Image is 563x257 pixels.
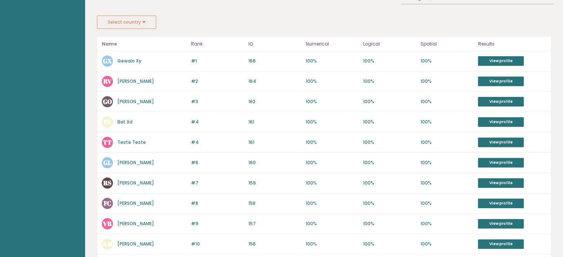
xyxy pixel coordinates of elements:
[363,180,416,186] p: 100%
[478,158,524,168] a: View profile
[191,241,244,247] p: #10
[248,241,301,247] p: 156
[363,220,416,227] p: 100%
[478,199,524,208] a: View profile
[478,117,524,127] a: View profile
[420,159,473,166] p: 100%
[103,118,112,126] text: BX
[117,159,154,166] a: [PERSON_NAME]
[103,77,112,85] text: RV
[478,178,524,188] a: View profile
[478,77,524,86] a: View profile
[117,200,154,206] a: [PERSON_NAME]
[103,179,111,187] text: RS
[191,40,244,48] p: Rank
[248,139,301,146] p: 161
[363,241,416,247] p: 100%
[103,158,111,167] text: GL
[363,78,416,85] p: 100%
[117,180,154,186] a: [PERSON_NAME]
[306,159,359,166] p: 100%
[248,78,301,85] p: 164
[117,241,154,247] a: [PERSON_NAME]
[117,58,141,64] a: Gewalo Xy
[248,98,301,105] p: 162
[191,98,244,105] p: #3
[306,78,359,85] p: 100%
[363,119,416,125] p: 100%
[420,220,473,227] p: 100%
[478,219,524,229] a: View profile
[420,58,473,64] p: 100%
[420,139,473,146] p: 100%
[191,119,244,125] p: #4
[420,40,473,48] p: Spatial
[248,180,301,186] p: 159
[191,58,244,64] p: #1
[363,58,416,64] p: 100%
[191,159,244,166] p: #6
[363,98,416,105] p: 100%
[306,40,359,48] p: Numerical
[420,98,473,105] p: 100%
[420,200,473,207] p: 100%
[306,98,359,105] p: 100%
[102,240,113,248] text: AM
[191,180,244,186] p: #7
[103,138,112,146] text: TT
[363,139,416,146] p: 100%
[306,200,359,207] p: 100%
[191,139,244,146] p: #4
[248,220,301,227] p: 157
[248,58,301,64] p: 166
[104,199,111,207] text: FC
[102,41,117,47] b: Name
[191,220,244,227] p: #9
[248,119,301,125] p: 161
[363,159,416,166] p: 100%
[420,119,473,125] p: 100%
[420,241,473,247] p: 100%
[306,180,359,186] p: 100%
[306,241,359,247] p: 100%
[363,40,416,48] p: Logical
[478,138,524,147] a: View profile
[248,159,301,166] p: 160
[420,180,473,186] p: 100%
[117,98,154,105] a: [PERSON_NAME]
[117,119,133,125] a: Bat Xd
[420,78,473,85] p: 100%
[248,200,301,207] p: 158
[103,97,112,106] text: GO
[478,56,524,66] a: View profile
[306,119,359,125] p: 100%
[117,78,154,84] a: [PERSON_NAME]
[97,16,156,29] button: Select country
[363,200,416,207] p: 100%
[117,139,146,145] a: Teste Teste
[117,220,154,227] a: [PERSON_NAME]
[306,139,359,146] p: 100%
[478,40,546,48] p: Results
[191,200,244,207] p: #8
[103,57,112,65] text: GX
[306,58,359,64] p: 100%
[191,78,244,85] p: #2
[306,220,359,227] p: 100%
[478,97,524,106] a: View profile
[478,239,524,249] a: View profile
[103,219,112,228] text: VR
[248,40,301,48] p: IQ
